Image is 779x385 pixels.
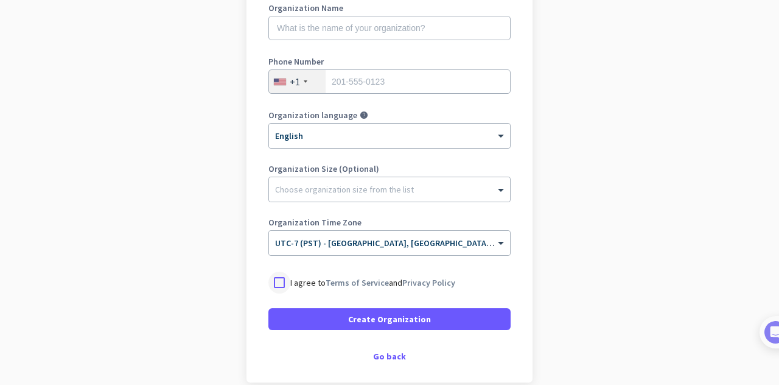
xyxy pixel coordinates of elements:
[290,76,300,88] div: +1
[348,313,431,325] span: Create Organization
[326,277,389,288] a: Terms of Service
[268,352,511,361] div: Go back
[268,69,511,94] input: 201-555-0123
[360,111,368,119] i: help
[268,16,511,40] input: What is the name of your organization?
[290,277,455,289] p: I agree to and
[268,57,511,66] label: Phone Number
[402,277,455,288] a: Privacy Policy
[268,218,511,227] label: Organization Time Zone
[268,4,511,12] label: Organization Name
[268,308,511,330] button: Create Organization
[268,111,357,119] label: Organization language
[268,164,511,173] label: Organization Size (Optional)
